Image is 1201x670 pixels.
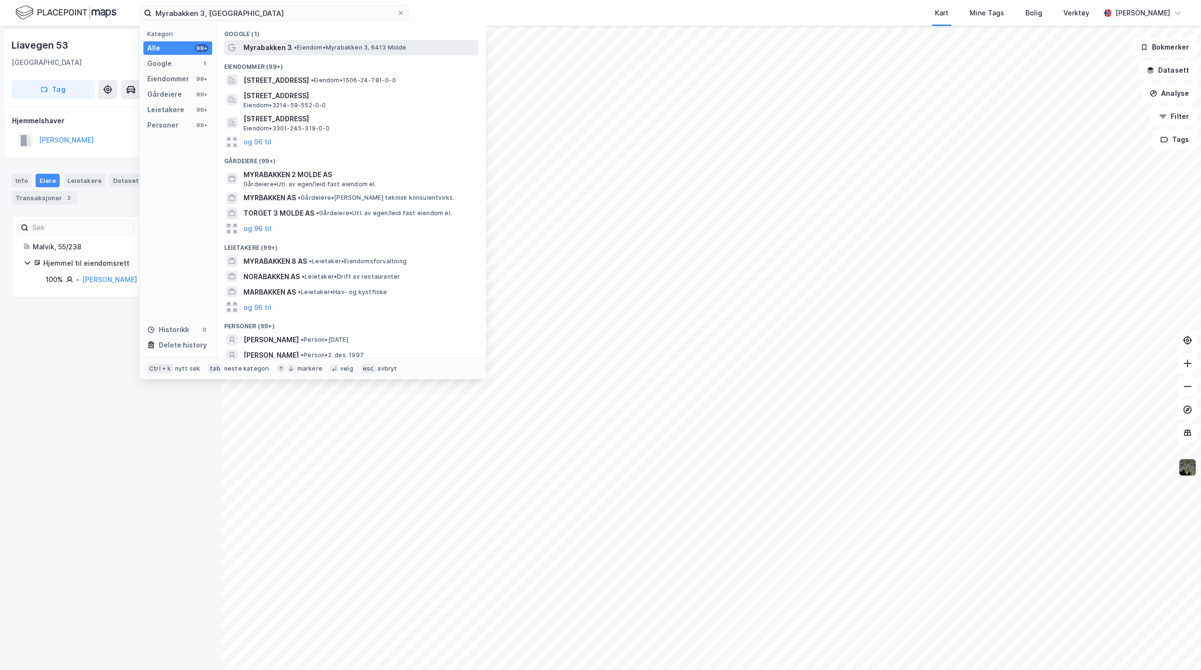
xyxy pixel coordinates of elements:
div: Leietakere [64,174,105,187]
span: Leietaker • Drift av restauranter [302,273,400,281]
div: 99+ [195,121,208,129]
span: MYRABAKKEN 8 AS [243,256,307,267]
span: [STREET_ADDRESS] [243,90,474,102]
div: Info [12,174,32,187]
span: MYRBAKKEN AS [243,192,296,204]
span: Eiendom • Myrabakken 3, 6413 Molde [294,44,407,52]
span: Person • 2. des. 1997 [301,351,364,359]
button: og 96 til [243,223,271,234]
img: 9k= [1178,458,1197,477]
span: • [301,336,304,343]
div: 99+ [195,44,208,52]
div: Malvik, 55/238 [33,241,198,253]
div: Verktøy [1063,7,1089,19]
div: Leietakere [147,104,184,116]
span: • [302,273,305,280]
div: Kategori [147,30,212,38]
span: Gårdeiere • [PERSON_NAME] teknisk konsulentvirks. [298,194,455,202]
button: Datasett [1138,61,1197,80]
div: Kart [935,7,948,19]
span: Leietaker • Hav- og kystfiske [298,288,387,296]
div: nytt søk [175,365,201,373]
span: Eiendom • 1506-24-781-0-0 [311,77,396,84]
span: Gårdeiere • Utl. av egen/leid fast eiendom el. [243,180,376,188]
span: TORGET 3 MOLDE AS [243,207,314,219]
span: [PERSON_NAME] [243,349,299,361]
span: • [316,209,319,217]
span: • [298,194,301,201]
span: [PERSON_NAME] [243,334,299,346]
div: 99+ [195,106,208,114]
span: Leietaker • Eiendomsforvaltning [309,258,407,265]
div: neste kategori [224,365,269,373]
button: Analyse [1141,84,1197,103]
button: Filter [1151,107,1197,126]
img: logo.f888ab2527a4732fd821a326f86c7f29.svg [15,4,116,21]
span: Gårdeiere • Utl. av egen/leid fast eiendom el. [316,209,452,217]
span: • [298,288,301,296]
span: Myrabakken 3 [243,42,292,53]
span: Eiendom • 3214-59-552-0-0 [243,102,326,109]
button: Tag [12,80,94,99]
div: Eiere [36,174,60,187]
div: Eiendommer (99+) [217,55,486,73]
div: Transaksjoner [12,191,77,205]
div: Google [147,58,172,69]
div: Bolig [1025,7,1042,19]
div: Historikk [147,324,189,335]
button: Bokmerker [1132,38,1197,57]
div: Ctrl + k [147,364,173,374]
div: - [76,274,79,285]
div: Kontrollprogram for chat [1153,624,1201,670]
span: MARBAKKEN AS [243,286,296,298]
span: MYRABAKKEN 2 MOLDE AS [243,169,474,180]
div: tab [208,364,222,374]
div: 99+ [195,90,208,98]
input: Søk på adresse, matrikkel, gårdeiere, leietakere eller personer [152,6,397,20]
div: Google (1) [217,23,486,40]
div: [PERSON_NAME] [1115,7,1170,19]
div: avbryt [377,365,397,373]
button: og 96 til [243,136,271,148]
input: Søk [28,220,134,235]
span: • [309,258,312,265]
span: NORABAKKEN AS [243,271,300,283]
div: Datasett [109,174,145,187]
div: 1 [201,60,208,67]
div: velg [340,365,353,373]
div: 100% [46,274,63,285]
span: • [301,351,304,359]
div: Eiendommer [147,73,189,85]
div: Gårdeiere (99+) [217,150,486,167]
div: Liavegen 53 [12,38,70,53]
div: markere [297,365,322,373]
button: og 96 til [243,301,271,313]
div: [GEOGRAPHIC_DATA] [12,57,82,68]
span: • [294,44,297,51]
span: • [311,77,314,84]
span: Eiendom • 3301-245-319-0-0 [243,125,330,132]
div: Leietakere (99+) [217,236,486,254]
span: [STREET_ADDRESS] [243,113,474,125]
div: 2 [64,193,74,203]
iframe: Chat Widget [1153,624,1201,670]
a: [PERSON_NAME] [82,275,137,283]
div: Personer (99+) [217,315,486,332]
span: [STREET_ADDRESS] [243,75,309,86]
button: Tags [1152,130,1197,149]
div: Mine Tags [970,7,1004,19]
div: 0 [201,326,208,334]
div: Delete history [159,339,207,351]
div: Hjemmelshaver [12,115,209,127]
div: esc [361,364,376,374]
div: Gårdeiere [147,89,182,100]
div: 99+ [195,75,208,83]
div: Hjemmel til eiendomsrett [43,258,198,269]
span: Person • [DATE] [301,336,348,344]
div: Alle [147,42,160,54]
div: Personer [147,119,179,131]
